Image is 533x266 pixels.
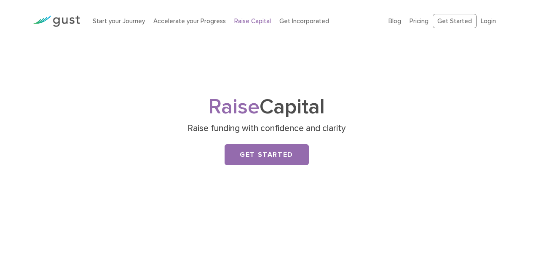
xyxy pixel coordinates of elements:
a: Accelerate your Progress [153,17,226,25]
a: Raise Capital [234,17,271,25]
a: Get Started [433,14,477,29]
a: Get Started [225,144,309,165]
span: Raise [208,94,260,119]
p: Raise funding with confidence and clarity [103,123,430,134]
img: Gust Logo [33,16,80,27]
a: Blog [388,17,401,25]
a: Start your Journey [93,17,145,25]
a: Login [481,17,496,25]
a: Pricing [410,17,429,25]
a: Get Incorporated [279,17,329,25]
h1: Capital [100,97,433,117]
